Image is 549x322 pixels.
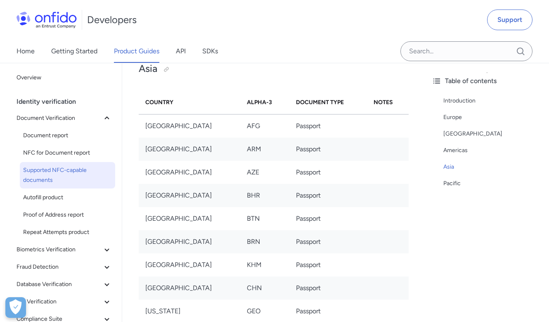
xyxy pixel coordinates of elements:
a: Document report [20,127,115,144]
td: Passport [289,207,367,230]
a: Supported NFC-capable documents [20,162,115,188]
a: Americas [443,145,542,155]
td: BTN [240,207,289,230]
span: Fraud Detection [17,262,102,272]
strong: Country [145,99,173,106]
td: [GEOGRAPHIC_DATA] [139,114,240,138]
span: Proof of Address report [23,210,112,220]
div: Cookie Preferences [5,297,26,318]
td: ARM [240,138,289,161]
td: [GEOGRAPHIC_DATA] [139,207,240,230]
span: Document Verification [17,113,102,123]
strong: Alpha-3 [247,99,272,106]
td: BHR [240,184,289,207]
div: Identity verification [17,93,118,110]
td: BRN [240,230,289,253]
button: eID Verification [13,293,115,310]
a: Pacific [443,179,542,188]
a: Europe [443,112,542,122]
td: KHM [240,253,289,277]
strong: Document Type [296,99,344,106]
a: Repeat Attempts product [20,224,115,241]
span: Repeat Attempts product [23,227,112,237]
a: Support [487,10,532,30]
td: [GEOGRAPHIC_DATA] [139,277,240,300]
h2: Asia [139,62,409,76]
span: eID Verification [17,297,102,307]
a: Proof of Address report [20,207,115,223]
a: Product Guides [114,40,159,63]
a: Asia [443,162,542,172]
span: Overview [17,73,112,83]
td: Passport [289,114,367,138]
img: Onfido Logo [17,12,77,28]
td: Passport [289,253,367,277]
td: CHN [240,277,289,300]
button: Open Preferences [5,297,26,318]
button: Biometrics Verification [13,241,115,258]
span: Autofill product [23,193,112,203]
button: Fraud Detection [13,259,115,275]
a: Introduction [443,96,542,106]
h1: Developers [87,13,137,26]
a: Overview [13,69,115,86]
td: [GEOGRAPHIC_DATA] [139,184,240,207]
span: Database Verification [17,279,102,289]
a: Autofill product [20,189,115,206]
button: Database Verification [13,276,115,293]
td: [GEOGRAPHIC_DATA] [139,161,240,184]
td: [GEOGRAPHIC_DATA] [139,138,240,161]
a: [GEOGRAPHIC_DATA] [443,129,542,139]
td: [GEOGRAPHIC_DATA] [139,230,240,253]
td: Passport [289,138,367,161]
span: Supported NFC-capable documents [23,165,112,185]
td: Passport [289,161,367,184]
td: Passport [289,230,367,253]
span: NFC for Document report [23,148,112,158]
td: Passport [289,184,367,207]
a: API [176,40,186,63]
strong: Notes [374,99,393,106]
div: Table of contents [432,76,542,86]
a: Getting Started [51,40,97,63]
span: Biometrics Verification [17,245,102,255]
td: Passport [289,277,367,300]
td: [GEOGRAPHIC_DATA] [139,253,240,277]
span: Document report [23,131,112,141]
a: SDKs [202,40,218,63]
a: Home [17,40,35,63]
a: NFC for Document report [20,145,115,161]
td: AFG [240,114,289,138]
td: AZE [240,161,289,184]
input: Onfido search input field [400,41,532,61]
button: Document Verification [13,110,115,126]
